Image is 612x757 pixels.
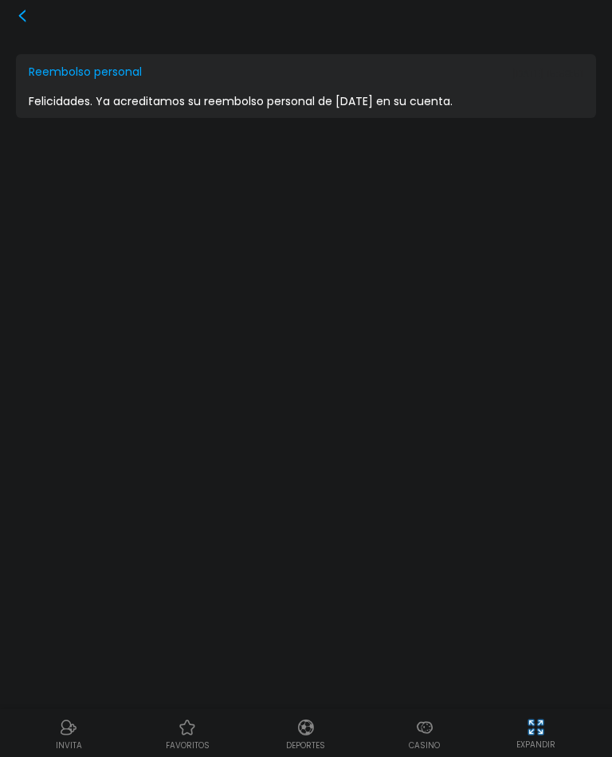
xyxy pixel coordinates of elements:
img: Casino Favoritos [178,718,197,737]
div: Reembolso personal [29,64,142,80]
a: Casino FavoritosCasino Favoritosfavoritos [128,716,247,751]
a: CasinoCasinoCasino [365,716,484,751]
img: hide [526,717,546,737]
p: INVITA [56,739,82,751]
a: ReferralReferralINVITA [10,716,128,751]
div: Felicidades. Ya acreditamos su reembolso personal de [DATE] en su cuenta. [29,94,583,108]
a: DeportesDeportesDeportes [247,716,366,751]
div: [DATE] 15:58:51 [512,67,583,81]
img: Referral [59,718,78,737]
p: Casino [409,739,440,751]
p: Deportes [286,739,325,751]
img: Casino [415,718,434,737]
p: favoritos [166,739,210,751]
img: Deportes [296,718,316,737]
p: EXPANDIR [516,739,555,751]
